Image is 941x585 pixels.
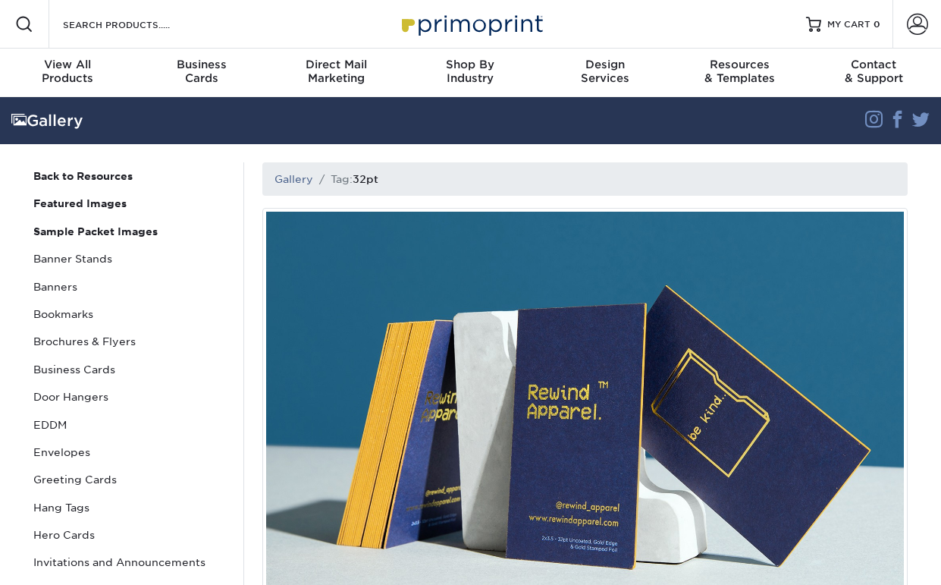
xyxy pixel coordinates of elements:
[672,58,806,71] span: Resources
[807,49,941,97] a: Contact& Support
[61,15,209,33] input: SEARCH PRODUCTS.....
[27,411,232,439] a: EDDM
[27,466,232,493] a: Greeting Cards
[269,58,403,71] span: Direct Mail
[27,549,232,576] a: Invitations and Announcements
[27,300,232,328] a: Bookmarks
[313,171,378,187] li: Tag:
[27,439,232,466] a: Envelopes
[134,58,268,85] div: Cards
[672,58,806,85] div: & Templates
[27,190,232,217] a: Featured Images
[269,58,403,85] div: Marketing
[538,58,672,85] div: Services
[27,273,232,300] a: Banners
[134,58,268,71] span: Business
[807,58,941,85] div: & Support
[807,58,941,71] span: Contact
[403,49,538,97] a: Shop ByIndustry
[274,173,313,185] a: Gallery
[827,18,870,31] span: MY CART
[403,58,538,71] span: Shop By
[395,8,547,40] img: Primoprint
[27,494,232,521] a: Hang Tags
[27,218,232,245] a: Sample Packet Images
[27,245,232,272] a: Banner Stands
[672,49,806,97] a: Resources& Templates
[27,328,232,355] a: Brochures & Flyers
[33,197,127,209] strong: Featured Images
[27,356,232,383] a: Business Cards
[134,49,268,97] a: BusinessCards
[33,225,158,237] strong: Sample Packet Images
[538,58,672,71] span: Design
[538,49,672,97] a: DesignServices
[27,521,232,549] a: Hero Cards
[27,162,232,190] a: Back to Resources
[403,58,538,85] div: Industry
[874,19,880,30] span: 0
[353,173,378,185] h1: 32pt
[27,383,232,410] a: Door Hangers
[269,49,403,97] a: Direct MailMarketing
